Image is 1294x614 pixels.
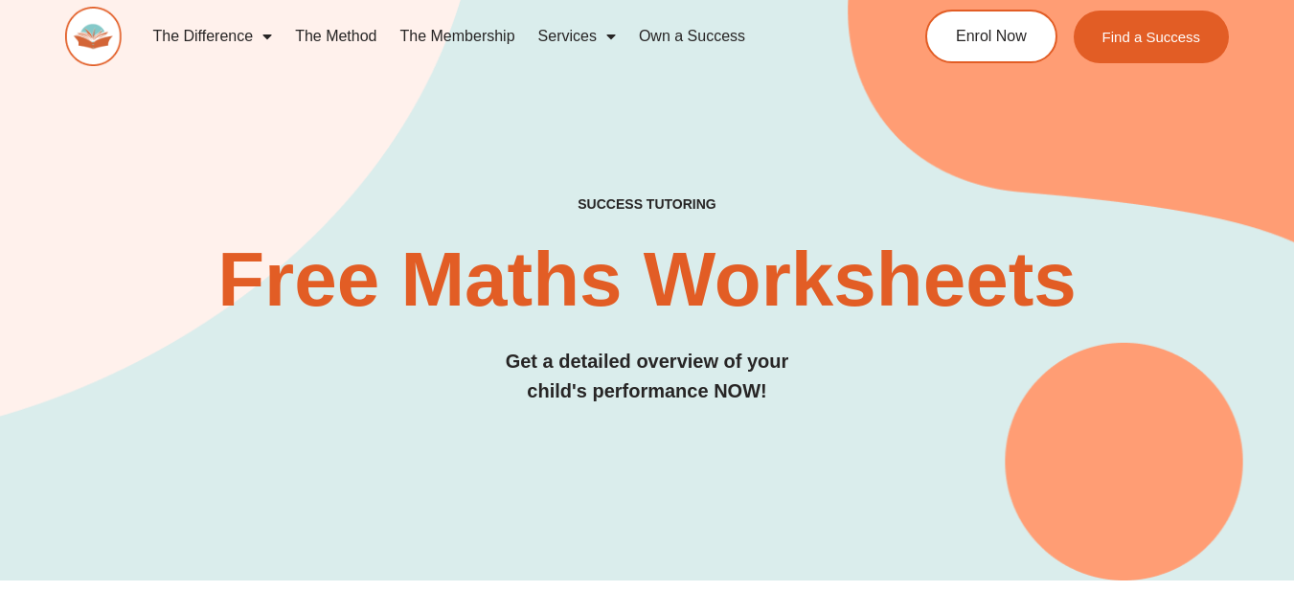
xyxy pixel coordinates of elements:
span: Find a Success [1102,30,1201,44]
a: The Method [284,14,388,58]
a: Services [527,14,627,58]
a: Own a Success [627,14,757,58]
iframe: Chat Widget [975,398,1294,614]
nav: Menu [141,14,858,58]
a: The Difference [141,14,284,58]
a: Enrol Now [925,10,1057,63]
a: Find a Success [1074,11,1230,63]
h2: Free Maths Worksheets​ [65,241,1230,318]
a: The Membership [389,14,527,58]
span: Enrol Now [956,29,1027,44]
h3: Get a detailed overview of your child's performance NOW! [65,347,1230,406]
h4: SUCCESS TUTORING​ [65,196,1230,213]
